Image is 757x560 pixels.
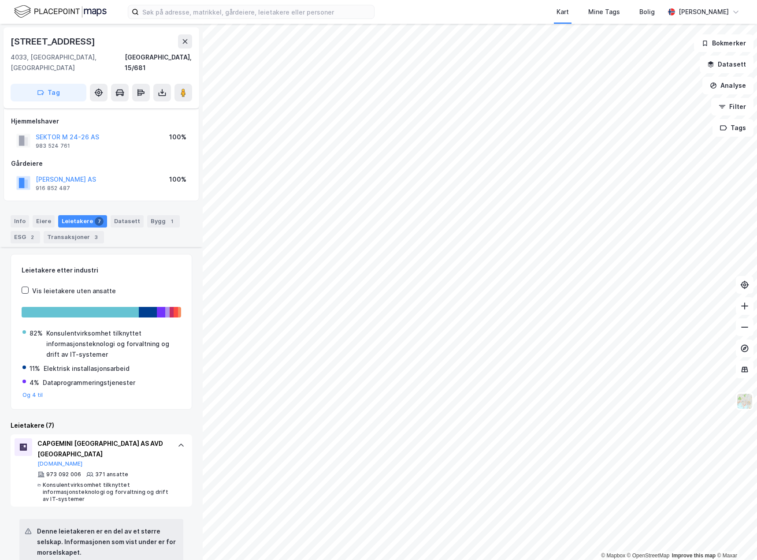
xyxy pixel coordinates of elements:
[679,7,729,17] div: [PERSON_NAME]
[11,116,192,127] div: Hjemmelshaver
[11,34,97,49] div: [STREET_ADDRESS]
[557,7,569,17] div: Kart
[37,526,176,558] div: Denne leietakeren er en del av et større selskap. Informasjonen som vist under er for morselskapet.
[58,215,107,228] div: Leietakere
[32,286,116,296] div: Vis leietakere uten ansatte
[627,553,670,559] a: OpenStreetMap
[28,233,37,242] div: 2
[11,52,125,73] div: 4033, [GEOGRAPHIC_DATA], [GEOGRAPHIC_DATA]
[672,553,716,559] a: Improve this map
[125,52,192,73] div: [GEOGRAPHIC_DATA], 15/681
[30,363,40,374] div: 11%
[36,185,70,192] div: 916 852 487
[11,84,86,101] button: Tag
[167,217,176,226] div: 1
[694,34,753,52] button: Bokmerker
[33,215,55,228] div: Eiere
[11,158,192,169] div: Gårdeiere
[44,231,104,243] div: Transaksjoner
[95,217,104,226] div: 7
[139,5,374,19] input: Søk på adresse, matrikkel, gårdeiere, leietakere eller personer
[601,553,625,559] a: Mapbox
[147,215,180,228] div: Bygg
[713,518,757,560] div: Kontrollprogram for chat
[712,119,753,137] button: Tags
[22,392,43,399] button: Og 4 til
[713,518,757,560] iframe: Chat Widget
[43,482,169,503] div: Konsulentvirksomhet tilknyttet informasjonsteknologi og forvaltning og drift av IT-systemer
[639,7,655,17] div: Bolig
[11,215,29,228] div: Info
[30,328,43,339] div: 82%
[169,174,186,185] div: 100%
[711,98,753,116] button: Filter
[14,4,107,19] img: logo.f888ab2527a4732fd821a326f86c7f29.svg
[736,393,753,410] img: Z
[46,328,180,360] div: Konsulentvirksomhet tilknyttet informasjonsteknologi og forvaltning og drift av IT-systemer
[95,471,128,478] div: 371 ansatte
[700,56,753,73] button: Datasett
[11,231,40,243] div: ESG
[11,420,192,431] div: Leietakere (7)
[37,438,169,459] div: CAPGEMINI [GEOGRAPHIC_DATA] AS AVD [GEOGRAPHIC_DATA]
[92,233,100,242] div: 3
[22,265,181,276] div: Leietakere etter industri
[36,142,70,149] div: 983 524 761
[588,7,620,17] div: Mine Tags
[30,377,39,388] div: 4%
[46,471,81,478] div: 973 092 006
[702,77,753,94] button: Analyse
[44,363,130,374] div: Elektrisk installasjonsarbeid
[169,132,186,142] div: 100%
[111,215,144,228] div: Datasett
[37,460,83,467] button: [DOMAIN_NAME]
[43,377,135,388] div: Dataprogrammeringstjenester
